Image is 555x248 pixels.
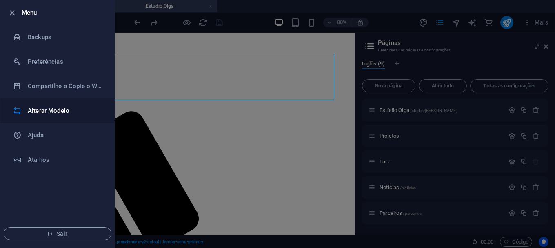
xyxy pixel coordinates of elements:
[4,227,111,240] button: Sair
[28,155,103,165] h6: Atalhos
[28,130,103,140] h6: Ajuda
[11,230,104,237] span: Sair
[28,32,103,42] h6: Backups
[22,8,108,18] h6: Menu
[28,106,103,116] h6: Alterar Modelo
[28,81,103,91] h6: Compartilhe e Copie o Website
[28,57,103,67] h6: Preferências
[3,3,76,10] a: Ir para o conteúdo principal
[0,123,115,147] a: Ajuda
